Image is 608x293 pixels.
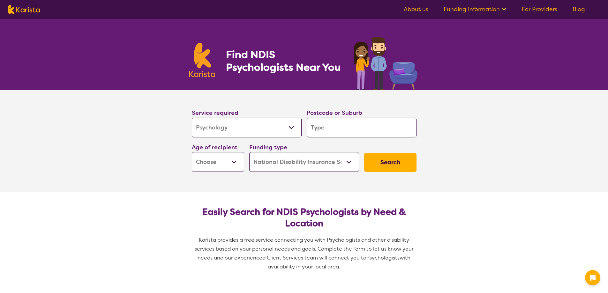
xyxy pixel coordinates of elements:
a: Blog [573,5,585,13]
label: Postcode or Suburb [307,109,362,117]
a: Funding Information [444,5,507,13]
label: Service required [192,109,238,117]
a: For Providers [522,5,557,13]
span: Karista provides a free service connecting you with Psychologists and other disability services b... [195,237,415,261]
label: Funding type [249,143,287,151]
input: Type [307,118,417,137]
a: About us [404,5,428,13]
h1: Find NDIS Psychologists Near You [226,48,344,74]
button: Search [364,153,417,172]
h2: Easily Search for NDIS Psychologists by Need & Location [197,206,411,229]
span: Psychologists [366,254,400,261]
img: Karista logo [8,5,40,14]
img: Karista logo [189,43,215,77]
label: Age of recipient [192,143,237,151]
img: psychology [351,34,419,90]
